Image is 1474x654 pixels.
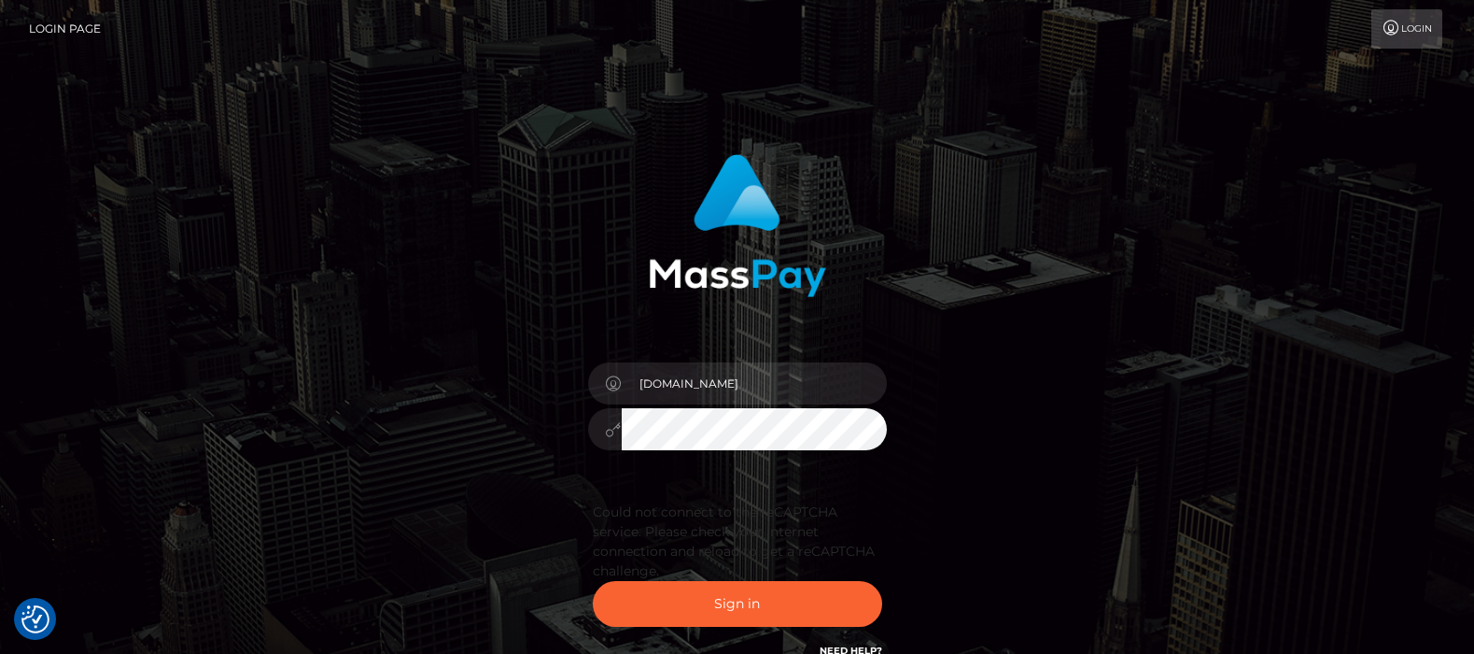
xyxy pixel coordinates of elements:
img: MassPay Login [649,154,826,297]
a: Login Page [29,9,101,49]
div: Could not connect to the reCAPTCHA service. Please check your internet connection and reload to g... [593,503,882,581]
button: Sign in [593,581,882,627]
a: Login [1371,9,1442,49]
input: Username... [622,363,887,405]
button: Consent Preferences [21,605,49,633]
img: Revisit consent button [21,605,49,633]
